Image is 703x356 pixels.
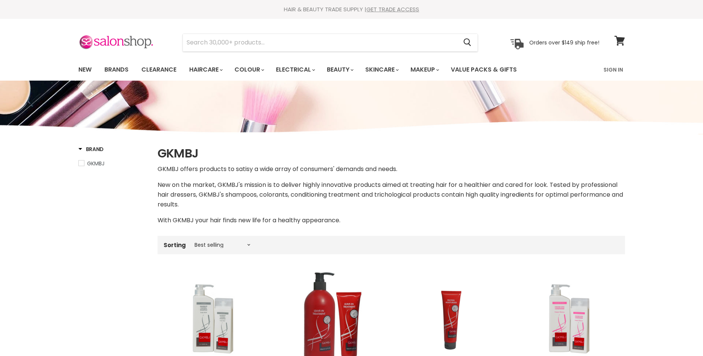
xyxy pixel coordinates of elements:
[529,39,599,46] p: Orders over $149 ship free!
[158,164,625,174] p: GKMBJ offers products to satisy a wide array of consumers' demands and needs.
[360,62,403,78] a: Skincare
[87,160,104,167] span: GKMBJ
[158,145,625,161] h1: GKMBJ
[183,34,458,51] input: Search
[366,5,419,13] a: GET TRADE ACCESS
[182,34,478,52] form: Product
[73,59,561,81] ul: Main menu
[99,62,134,78] a: Brands
[458,34,478,51] button: Search
[270,62,320,78] a: Electrical
[164,242,186,248] label: Sorting
[184,62,227,78] a: Haircare
[158,215,625,225] p: With GKMBJ your hair finds new life for a healthy appearance.
[321,62,358,78] a: Beauty
[78,159,148,168] a: GKMBJ
[229,62,269,78] a: Colour
[158,180,625,209] p: New on the market, GKMBJ's mission is to deliver highly innovative products aimed at treating hai...
[445,62,522,78] a: Value Packs & Gifts
[403,288,499,352] img: GKMBJ Protein Moisturiser
[69,6,634,13] div: HAIR & BEAUTY TRADE SUPPLY |
[405,62,444,78] a: Makeup
[73,62,97,78] a: New
[136,62,182,78] a: Clearance
[78,145,104,153] h3: Brand
[599,62,628,78] a: Sign In
[69,59,634,81] nav: Main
